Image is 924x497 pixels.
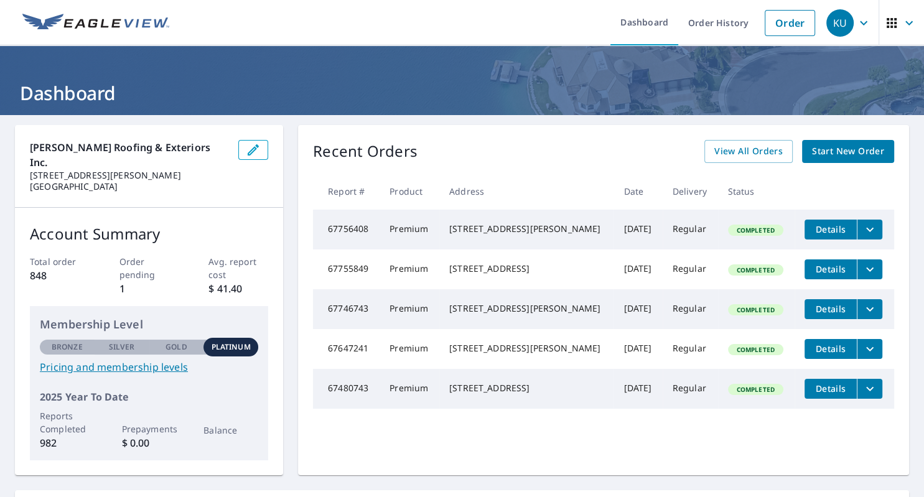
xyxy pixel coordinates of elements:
button: filesDropdownBtn-67647241 [857,339,882,359]
p: Total order [30,255,90,268]
button: detailsBtn-67647241 [805,339,857,359]
button: filesDropdownBtn-67746743 [857,299,882,319]
td: Premium [380,210,439,249]
button: filesDropdownBtn-67756408 [857,220,882,239]
p: Platinum [212,341,251,353]
td: [DATE] [614,210,662,249]
th: Status [718,173,795,210]
p: Gold [166,341,187,353]
p: Avg. report cost [208,255,268,281]
button: filesDropdownBtn-67480743 [857,379,882,399]
td: [DATE] [614,249,662,289]
span: Details [812,223,849,235]
span: View All Orders [714,144,783,159]
p: Order pending [119,255,179,281]
span: Start New Order [812,144,884,159]
th: Delivery [663,173,718,210]
button: detailsBtn-67755849 [805,259,857,279]
span: Completed [729,305,782,314]
td: 67756408 [313,210,380,249]
span: Completed [729,385,782,394]
p: 2025 Year To Date [40,389,258,404]
td: Premium [380,289,439,329]
th: Product [380,173,439,210]
span: Details [812,343,849,355]
p: $ 0.00 [122,435,177,450]
a: Start New Order [802,140,894,163]
p: 1 [119,281,179,296]
div: [STREET_ADDRESS][PERSON_NAME] [449,342,604,355]
td: [DATE] [614,369,662,409]
span: Completed [729,226,782,235]
div: KU [826,9,854,37]
p: $ 41.40 [208,281,268,296]
button: detailsBtn-67756408 [805,220,857,239]
a: Order [765,10,815,36]
a: Pricing and membership levels [40,360,258,374]
td: Regular [663,369,718,409]
p: 848 [30,268,90,283]
p: Prepayments [122,422,177,435]
td: [DATE] [614,289,662,329]
span: Details [812,383,849,394]
div: [STREET_ADDRESS] [449,262,604,275]
td: Premium [380,369,439,409]
p: Reports Completed [40,409,95,435]
h1: Dashboard [15,80,909,106]
a: View All Orders [704,140,793,163]
button: detailsBtn-67480743 [805,379,857,399]
p: [STREET_ADDRESS][PERSON_NAME] [30,170,228,181]
td: Regular [663,210,718,249]
img: EV Logo [22,14,169,32]
span: Details [812,263,849,275]
span: Completed [729,266,782,274]
td: 67746743 [313,289,380,329]
th: Address [439,173,614,210]
p: Bronze [52,341,83,353]
button: detailsBtn-67746743 [805,299,857,319]
td: 67647241 [313,329,380,369]
div: [STREET_ADDRESS][PERSON_NAME] [449,302,604,315]
td: Premium [380,249,439,289]
span: Details [812,303,849,315]
td: 67480743 [313,369,380,409]
div: [STREET_ADDRESS] [449,382,604,394]
p: Silver [109,341,135,353]
th: Date [614,173,662,210]
p: [GEOGRAPHIC_DATA] [30,181,228,192]
p: [PERSON_NAME] Roofing & Exteriors Inc. [30,140,228,170]
td: 67755849 [313,249,380,289]
button: filesDropdownBtn-67755849 [857,259,882,279]
td: Regular [663,289,718,329]
div: [STREET_ADDRESS][PERSON_NAME] [449,223,604,235]
td: Premium [380,329,439,369]
th: Report # [313,173,380,210]
td: Regular [663,249,718,289]
p: Membership Level [40,316,258,333]
span: Completed [729,345,782,354]
td: Regular [663,329,718,369]
p: Balance [203,424,258,437]
p: Recent Orders [313,140,418,163]
td: [DATE] [614,329,662,369]
p: 982 [40,435,95,450]
p: Account Summary [30,223,268,245]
